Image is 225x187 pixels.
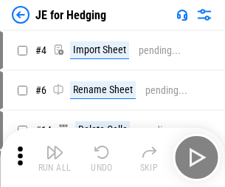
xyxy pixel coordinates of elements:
[145,85,187,96] div: pending...
[35,8,106,22] div: JE for Hedging
[12,6,30,24] img: Back
[176,9,188,21] img: Support
[75,121,130,139] div: Delete Cells
[35,44,46,56] span: # 4
[139,45,181,56] div: pending...
[139,125,181,136] div: pending...
[70,81,136,99] div: Rename Sheet
[35,84,46,96] span: # 6
[35,124,52,136] span: # 14
[70,41,129,59] div: Import Sheet
[195,6,213,24] img: Settings menu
